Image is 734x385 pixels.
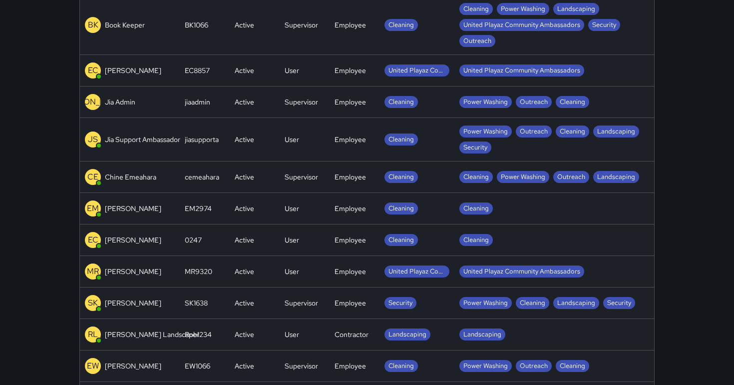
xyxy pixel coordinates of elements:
[384,66,449,75] span: United Playaz Community Ambassadors
[335,266,366,276] div: Employee
[459,204,493,213] span: Cleaning
[459,172,493,182] span: Cleaning
[516,361,552,371] span: Outreach
[185,298,208,308] div: SK1638
[235,235,254,245] div: Active
[335,134,366,144] div: Employee
[335,65,366,75] div: Employee
[105,266,161,276] p: [PERSON_NAME]
[459,267,584,276] span: United Playaz Community Ambassadors
[87,171,98,183] p: CE
[185,134,219,144] div: jiasupporta
[105,235,161,245] p: [PERSON_NAME]
[185,65,210,75] div: EC8857
[235,65,254,75] div: Active
[459,330,505,339] span: Landscaping
[285,235,299,245] div: User
[285,65,299,75] div: User
[335,235,366,245] div: Employee
[285,266,299,276] div: User
[384,20,418,30] span: Cleaning
[335,361,366,371] div: Employee
[335,329,368,339] div: Contractor
[285,134,299,144] div: User
[384,361,418,371] span: Cleaning
[88,19,98,31] p: BK
[603,298,635,308] span: Security
[88,133,98,145] p: JS
[285,97,318,107] div: Supervisor
[459,66,584,75] span: United Playaz Community Ambassadors
[105,134,180,144] p: Jia Support Ambassador
[556,127,589,136] span: Cleaning
[60,96,126,108] p: [PERSON_NAME]
[459,143,491,152] span: Security
[516,127,552,136] span: Outreach
[235,134,254,144] div: Active
[556,361,589,371] span: Cleaning
[235,329,254,339] div: Active
[185,172,219,182] div: cemeahara
[105,20,145,30] p: Book Keeper
[384,298,416,308] span: Security
[235,298,254,308] div: Active
[285,298,318,308] div: Supervisor
[516,298,549,308] span: Cleaning
[235,172,254,182] div: Active
[593,127,639,136] span: Landscaping
[105,361,161,371] p: [PERSON_NAME]
[459,235,493,245] span: Cleaning
[335,298,366,308] div: Employee
[285,20,318,30] div: Supervisor
[185,361,210,371] div: EW1066
[285,329,299,339] div: User
[185,235,202,245] div: 0247
[516,97,552,107] span: Outreach
[88,234,98,246] p: EC
[384,235,418,245] span: Cleaning
[105,329,199,339] p: [PERSON_NAME] Landscaper
[87,265,99,277] p: MR
[88,328,98,340] p: RL
[593,172,639,182] span: Landscaping
[285,172,318,182] div: Supervisor
[556,97,589,107] span: Cleaning
[384,204,418,213] span: Cleaning
[459,97,512,107] span: Power Washing
[553,298,599,308] span: Landscaping
[384,330,430,339] span: Landscaping
[335,97,366,107] div: Employee
[105,172,156,182] p: Chine Emeahara
[459,4,493,14] span: Cleaning
[459,298,512,308] span: Power Washing
[553,4,599,14] span: Landscaping
[459,361,512,371] span: Power Washing
[185,266,212,276] div: MR9320
[105,65,161,75] p: [PERSON_NAME]
[459,20,584,30] span: United Playaz Community Ambassadors
[185,97,210,107] div: jiaadmin
[185,329,212,339] div: Rob1234
[553,172,589,182] span: Outreach
[185,203,212,213] div: EM2974
[335,20,366,30] div: Employee
[235,266,254,276] div: Active
[88,297,98,309] p: SK
[87,360,99,372] p: EW
[588,20,620,30] span: Security
[459,36,495,46] span: Outreach
[459,127,512,136] span: Power Washing
[384,97,418,107] span: Cleaning
[384,172,418,182] span: Cleaning
[235,203,254,213] div: Active
[335,172,366,182] div: Employee
[497,4,549,14] span: Power Washing
[285,203,299,213] div: User
[185,20,208,30] div: BK1066
[384,135,418,144] span: Cleaning
[87,202,99,214] p: EM
[105,298,161,308] p: [PERSON_NAME]
[105,203,161,213] p: [PERSON_NAME]
[335,203,366,213] div: Employee
[497,172,549,182] span: Power Washing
